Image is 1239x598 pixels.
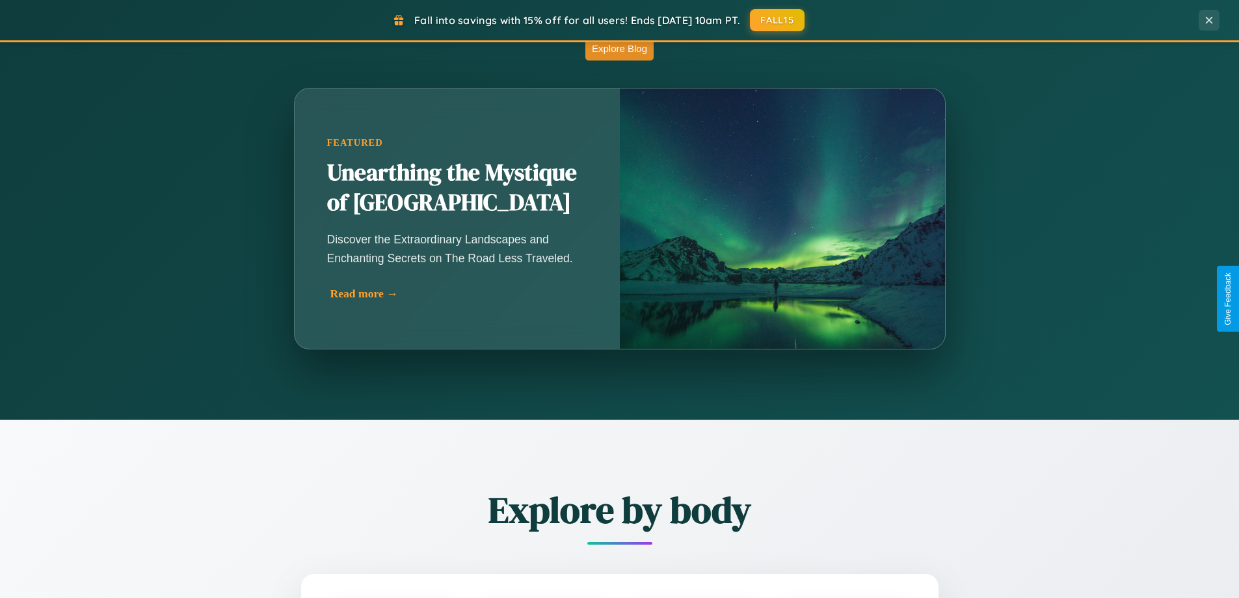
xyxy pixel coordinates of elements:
[330,287,591,301] div: Read more →
[750,9,805,31] button: FALL15
[327,137,587,148] div: Featured
[414,14,740,27] span: Fall into savings with 15% off for all users! Ends [DATE] 10am PT.
[1223,273,1232,325] div: Give Feedback
[230,485,1010,535] h2: Explore by body
[585,36,654,61] button: Explore Blog
[327,230,587,267] p: Discover the Extraordinary Landscapes and Enchanting Secrets on The Road Less Traveled.
[327,158,587,218] h2: Unearthing the Mystique of [GEOGRAPHIC_DATA]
